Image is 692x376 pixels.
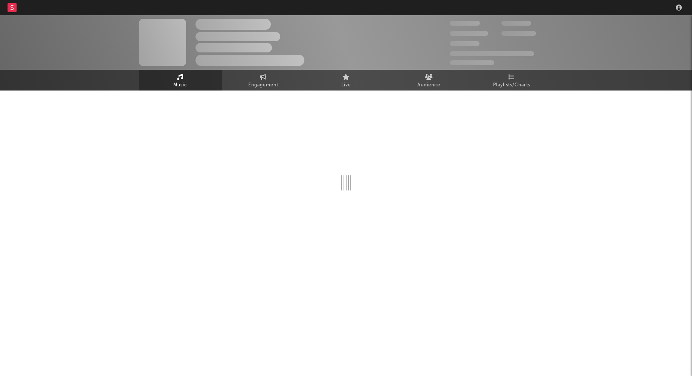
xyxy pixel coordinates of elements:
[470,70,553,91] a: Playlists/Charts
[417,81,440,90] span: Audience
[501,31,536,36] span: 1,000,000
[450,60,494,65] span: Jump Score: 85.0
[450,51,534,56] span: 50,000,000 Monthly Listeners
[493,81,530,90] span: Playlists/Charts
[341,81,351,90] span: Live
[450,41,480,46] span: 100,000
[450,31,488,36] span: 50,000,000
[173,81,187,90] span: Music
[248,81,278,90] span: Engagement
[305,70,388,91] a: Live
[139,70,222,91] a: Music
[222,70,305,91] a: Engagement
[450,21,480,26] span: 300,000
[501,21,531,26] span: 100,000
[388,70,470,91] a: Audience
